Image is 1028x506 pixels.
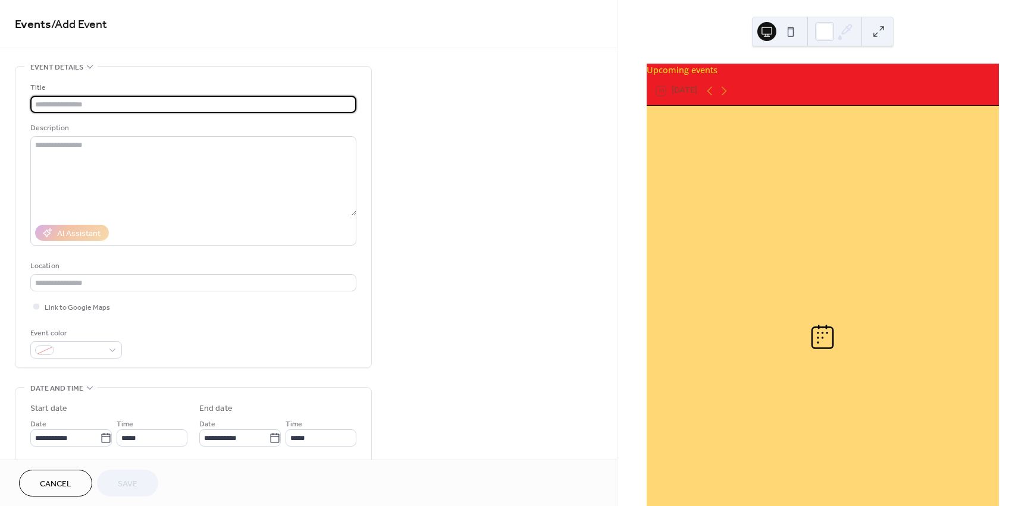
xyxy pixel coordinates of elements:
span: Time [117,418,133,430]
span: Cancel [40,478,71,491]
div: Location [30,260,354,272]
div: Description [30,122,354,134]
span: Event details [30,61,83,74]
button: Cancel [19,470,92,496]
span: Time [286,418,302,430]
div: Title [30,81,354,94]
div: Start date [30,403,67,415]
div: End date [199,403,233,415]
span: / Add Event [51,13,107,36]
a: Events [15,13,51,36]
div: Upcoming events [647,64,999,77]
span: Link to Google Maps [45,301,110,314]
span: Date [30,418,46,430]
span: Date [199,418,215,430]
div: Event color [30,327,120,340]
span: Date and time [30,382,83,395]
